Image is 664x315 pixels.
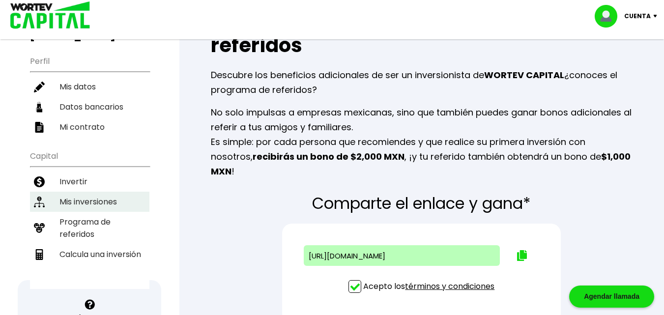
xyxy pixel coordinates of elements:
a: Invertir [30,172,149,192]
img: icon-down [651,15,664,18]
img: recomiendanos-icon.9b8e9327.svg [34,223,45,233]
img: invertir-icon.b3b967d7.svg [34,176,45,187]
a: Calcula una inversión [30,244,149,264]
p: No solo impulsas a empresas mexicanas, sino que también puedes ganar bonos adicionales al referir... [211,105,633,179]
img: datos-icon.10cf9172.svg [34,102,45,113]
p: Comparte el enlace y gana* [312,195,531,212]
a: Programa de referidos [30,212,149,244]
p: Acepto los [363,280,494,292]
a: Mis datos [30,77,149,97]
b: recibirás un bono de $2,000 MXN [253,150,404,163]
img: profile-image [595,5,624,28]
a: términos y condiciones [405,281,494,292]
ul: Capital [30,145,149,289]
div: Agendar llamada [569,286,654,308]
ul: Perfil [30,50,149,137]
h3: Buen día, [30,18,149,42]
b: WORTEV CAPITAL [484,69,564,81]
a: Mis inversiones [30,192,149,212]
img: calculadora-icon.17d418c4.svg [34,249,45,260]
img: editar-icon.952d3147.svg [34,82,45,92]
img: inversiones-icon.6695dc30.svg [34,197,45,207]
img: contrato-icon.f2db500c.svg [34,122,45,133]
p: Cuenta [624,9,651,24]
a: Datos bancarios [30,97,149,117]
p: Descubre los beneficios adicionales de ser un inversionista de ¿conoces el programa de referidos? [211,68,633,97]
a: Mi contrato [30,117,149,137]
